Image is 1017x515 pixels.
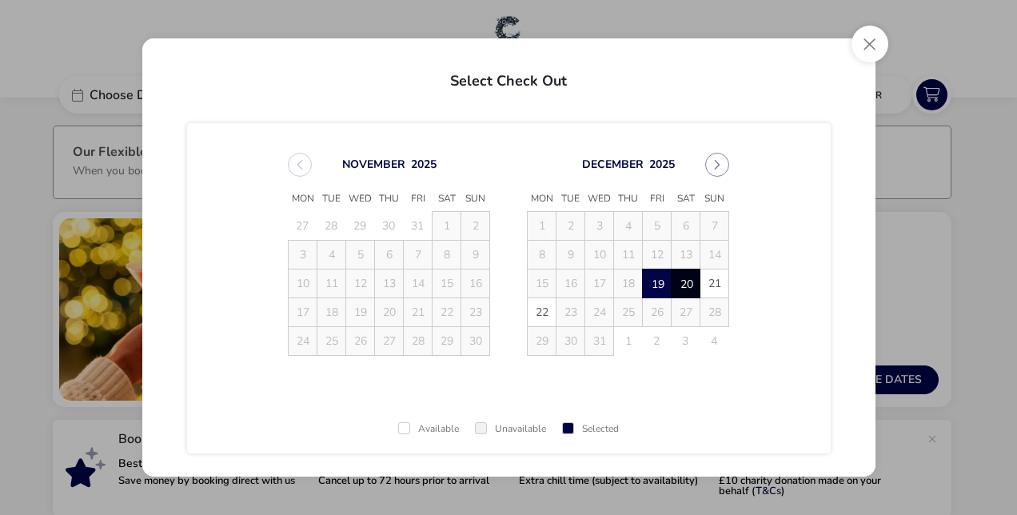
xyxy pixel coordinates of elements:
button: Close [851,26,888,62]
span: Mon [289,187,317,211]
div: Available [398,424,459,434]
td: 30 [461,327,490,356]
td: 30 [375,212,404,241]
td: 16 [556,269,585,298]
button: Choose Month [582,157,644,172]
td: 14 [404,269,433,298]
td: 18 [317,298,346,327]
td: 24 [585,298,614,327]
td: 26 [643,298,672,327]
td: 2 [556,212,585,241]
td: 31 [585,327,614,356]
td: 2 [461,212,490,241]
td: 28 [404,327,433,356]
h2: Select Check Out [155,54,863,101]
td: 22 [528,298,556,327]
span: Thu [614,187,643,211]
td: 10 [289,269,317,298]
button: Choose Month [342,157,405,172]
td: 12 [346,269,375,298]
td: 29 [346,212,375,241]
span: 22 [528,298,556,326]
div: Choose Date [273,134,744,375]
td: 9 [556,241,585,269]
td: 12 [643,241,672,269]
td: 29 [528,327,556,356]
span: Sun [700,187,729,211]
td: 17 [585,269,614,298]
td: 6 [672,212,700,241]
td: 26 [346,327,375,356]
td: 7 [700,212,729,241]
td: 20 [375,298,404,327]
td: 24 [289,327,317,356]
span: Sat [672,187,700,211]
td: 18 [614,269,643,298]
td: 30 [556,327,585,356]
span: Wed [346,187,375,211]
span: Tue [317,187,346,211]
span: Mon [528,187,556,211]
span: Fri [404,187,433,211]
td: 27 [289,212,317,241]
td: 11 [317,269,346,298]
td: 5 [346,241,375,269]
td: 2 [643,327,672,356]
td: 19 [346,298,375,327]
td: 13 [672,241,700,269]
td: 10 [585,241,614,269]
td: 1 [433,212,461,241]
span: Sat [433,187,461,211]
td: 21 [700,269,729,298]
span: Wed [585,187,614,211]
td: 14 [700,241,729,269]
td: 23 [556,298,585,327]
td: 29 [433,327,461,356]
span: 19 [644,270,672,298]
td: 8 [433,241,461,269]
td: 4 [317,241,346,269]
span: Tue [556,187,585,211]
td: 28 [700,298,729,327]
td: 15 [528,269,556,298]
td: 6 [375,241,404,269]
td: 27 [672,298,700,327]
div: Unavailable [475,424,546,434]
td: 28 [317,212,346,241]
td: 4 [614,212,643,241]
td: 3 [672,327,700,356]
td: 7 [404,241,433,269]
div: Selected [562,424,619,434]
td: 5 [643,212,672,241]
button: Choose Year [411,157,437,172]
td: 1 [614,327,643,356]
td: 3 [585,212,614,241]
td: 23 [461,298,490,327]
td: 11 [614,241,643,269]
td: 17 [289,298,317,327]
td: 27 [375,327,404,356]
span: 21 [700,269,728,297]
td: 22 [433,298,461,327]
td: 8 [528,241,556,269]
td: 19 [643,269,672,298]
td: 13 [375,269,404,298]
td: 3 [289,241,317,269]
td: 25 [317,327,346,356]
span: Fri [643,187,672,211]
td: 1 [528,212,556,241]
td: 25 [614,298,643,327]
button: Choose Year [649,157,675,172]
td: 16 [461,269,490,298]
td: 31 [404,212,433,241]
span: Thu [375,187,404,211]
span: 20 [672,270,700,298]
td: 4 [700,327,729,356]
span: Sun [461,187,490,211]
td: 9 [461,241,490,269]
td: 15 [433,269,461,298]
td: 20 [672,269,700,298]
td: 21 [404,298,433,327]
button: Next Month [705,153,729,177]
